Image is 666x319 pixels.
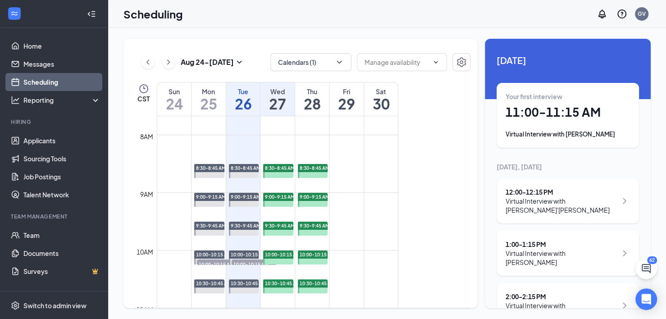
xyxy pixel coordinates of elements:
[270,53,351,71] button: Calendars (1)ChevronDown
[265,251,300,258] span: 10:00-10:15 AM
[135,305,155,314] div: 11am
[506,196,617,214] div: Virtual Interview with [PERSON_NAME]'[PERSON_NAME]
[300,280,335,287] span: 10:30-10:45 AM
[137,94,150,103] span: CST
[23,301,87,310] div: Switch to admin view
[329,82,364,116] a: August 29, 2025
[506,105,630,120] h1: 11:00 - 11:15 AM
[619,196,630,206] svg: ChevronRight
[365,57,429,67] input: Manage availability
[641,263,652,274] svg: ChatActive
[192,87,226,96] div: Mon
[23,73,100,91] a: Scheduling
[87,9,96,18] svg: Collapse
[231,194,260,200] span: 9:00-9:15 AM
[135,247,155,257] div: 10am
[23,262,100,280] a: SurveysCrown
[23,150,100,168] a: Sourcing Tools
[23,168,100,186] a: Job Postings
[23,37,100,55] a: Home
[300,251,335,258] span: 10:00-10:15 AM
[181,57,234,67] h3: Aug 24 - [DATE]
[138,83,149,94] svg: Clock
[506,130,630,139] div: Virtual Interview with [PERSON_NAME]
[635,258,657,279] button: ChatActive
[162,55,175,69] button: ChevronRight
[196,280,231,287] span: 10:30-10:45 AM
[23,55,100,73] a: Messages
[364,82,398,116] a: August 30, 2025
[234,57,245,68] svg: SmallChevronDown
[157,82,191,116] a: August 24, 2025
[506,240,617,249] div: 1:00 - 1:15 PM
[619,248,630,259] svg: ChevronRight
[260,87,295,96] div: Wed
[11,301,20,310] svg: Settings
[11,213,99,220] div: Team Management
[260,96,295,111] h1: 27
[335,58,344,67] svg: ChevronDown
[329,87,364,96] div: Fri
[11,118,99,126] div: Hiring
[506,92,630,101] div: Your first interview
[619,300,630,311] svg: ChevronRight
[226,96,260,111] h1: 26
[597,9,607,19] svg: Notifications
[231,165,260,171] span: 8:30-8:45 AM
[638,10,646,18] div: GV
[506,187,617,196] div: 12:00 - 12:15 PM
[23,244,100,262] a: Documents
[432,59,439,66] svg: ChevronDown
[647,256,657,264] div: 62
[141,55,155,69] button: ChevronLeft
[497,162,639,171] div: [DATE], [DATE]
[456,57,467,68] svg: Settings
[192,96,226,111] h1: 25
[197,260,242,269] span: 10:00-10:15 AM
[23,96,101,105] div: Reporting
[506,301,617,319] div: Virtual Interview with [PERSON_NAME]
[143,57,152,68] svg: ChevronLeft
[506,292,617,301] div: 2:00 - 2:15 PM
[157,87,191,96] div: Sun
[232,260,277,269] span: 10:00-10:15 AM
[226,82,260,116] a: August 26, 2025
[364,87,398,96] div: Sat
[196,194,226,200] span: 9:00-9:15 AM
[226,87,260,96] div: Tue
[452,53,470,71] button: Settings
[196,223,226,229] span: 9:30-9:45 AM
[196,251,231,258] span: 10:00-10:15 AM
[11,96,20,105] svg: Analysis
[265,194,295,200] span: 9:00-9:15 AM
[23,226,100,244] a: Team
[265,165,295,171] span: 8:30-8:45 AM
[231,223,260,229] span: 9:30-9:45 AM
[164,57,173,68] svg: ChevronRight
[497,53,639,67] span: [DATE]
[329,96,364,111] h1: 29
[295,87,329,96] div: Thu
[300,223,329,229] span: 9:30-9:45 AM
[300,194,329,200] span: 9:00-9:15 AM
[192,82,226,116] a: August 25, 2025
[23,186,100,204] a: Talent Network
[506,249,617,267] div: Virtual Interview with [PERSON_NAME]
[616,9,627,19] svg: QuestionInfo
[10,9,19,18] svg: WorkstreamLogo
[196,165,226,171] span: 8:30-8:45 AM
[23,132,100,150] a: Applicants
[364,96,398,111] h1: 30
[635,288,657,310] div: Open Intercom Messenger
[231,251,266,258] span: 10:00-10:15 AM
[260,82,295,116] a: August 27, 2025
[138,132,155,141] div: 8am
[138,189,155,199] div: 9am
[300,165,329,171] span: 8:30-8:45 AM
[123,6,183,22] h1: Scheduling
[265,280,300,287] span: 10:30-10:45 AM
[265,223,295,229] span: 9:30-9:45 AM
[231,280,266,287] span: 10:30-10:45 AM
[157,96,191,111] h1: 24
